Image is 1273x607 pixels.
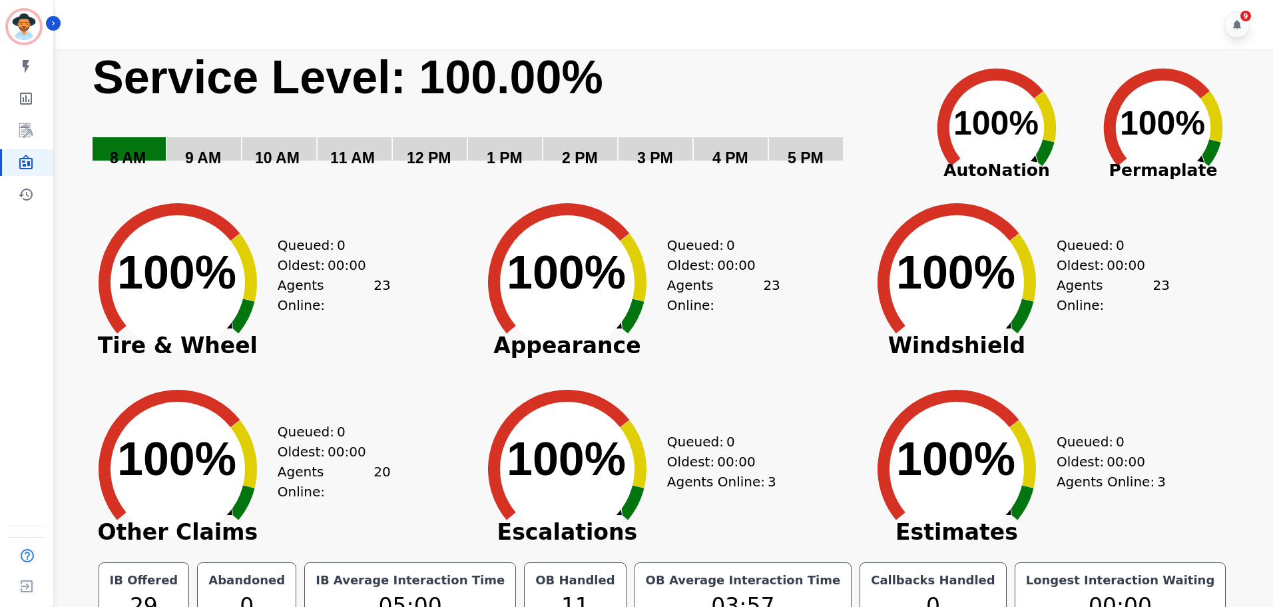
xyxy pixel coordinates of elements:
[278,275,391,315] div: Agents Online:
[278,422,378,442] div: Queued:
[712,149,748,167] text: 4 PM
[255,149,300,167] text: 10 AM
[278,442,378,462] div: Oldest:
[1107,452,1145,472] span: 00:00
[1057,275,1170,315] div: Agents Online:
[467,339,667,352] span: Appearance
[667,432,767,452] div: Queued:
[726,235,735,255] span: 0
[857,526,1057,539] span: Estimates
[110,149,146,167] text: 8 AM
[726,432,735,452] span: 0
[1116,432,1125,452] span: 0
[313,571,507,590] div: IB Average Interaction Time
[407,149,451,167] text: 12 PM
[637,149,673,167] text: 3 PM
[1057,235,1156,255] div: Queued:
[107,571,181,590] div: IB Offered
[1023,571,1218,590] div: Longest Interaction Waiting
[507,247,626,299] text: 100%
[953,105,1039,142] text: 100%
[1120,105,1205,142] text: 100%
[763,275,780,315] span: 23
[374,462,390,502] span: 20
[337,422,346,442] span: 0
[667,472,780,492] div: Agents Online:
[1057,452,1156,472] div: Oldest:
[91,49,905,186] svg: Service Level: 0%
[913,158,1080,183] span: AutoNation
[328,442,366,462] span: 00:00
[487,149,523,167] text: 1 PM
[667,255,767,275] div: Oldest:
[533,571,617,590] div: OB Handled
[337,235,346,255] span: 0
[667,235,767,255] div: Queued:
[896,247,1015,299] text: 100%
[78,339,278,352] span: Tire & Wheel
[330,149,375,167] text: 11 AM
[788,149,824,167] text: 5 PM
[8,11,40,43] img: Bordered avatar
[117,433,236,485] text: 100%
[1107,255,1145,275] span: 00:00
[507,433,626,485] text: 100%
[1080,158,1246,183] span: Permaplate
[374,275,390,315] span: 23
[278,235,378,255] div: Queued:
[117,247,236,299] text: 100%
[643,571,844,590] div: OB Average Interaction Time
[857,339,1057,352] span: Windshield
[78,526,278,539] span: Other Claims
[278,462,391,502] div: Agents Online:
[206,571,288,590] div: Abandoned
[896,433,1015,485] text: 100%
[768,472,776,492] span: 3
[1152,275,1169,315] span: 23
[1057,472,1170,492] div: Agents Online:
[562,149,598,167] text: 2 PM
[185,149,221,167] text: 9 AM
[717,255,756,275] span: 00:00
[717,452,756,472] span: 00:00
[667,275,780,315] div: Agents Online:
[667,452,767,472] div: Oldest:
[1057,255,1156,275] div: Oldest:
[1240,11,1251,21] div: 9
[328,255,366,275] span: 00:00
[467,526,667,539] span: Escalations
[868,571,998,590] div: Callbacks Handled
[1057,432,1156,452] div: Queued:
[93,51,603,103] text: Service Level: 100.00%
[1157,472,1166,492] span: 3
[1116,235,1125,255] span: 0
[278,255,378,275] div: Oldest:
